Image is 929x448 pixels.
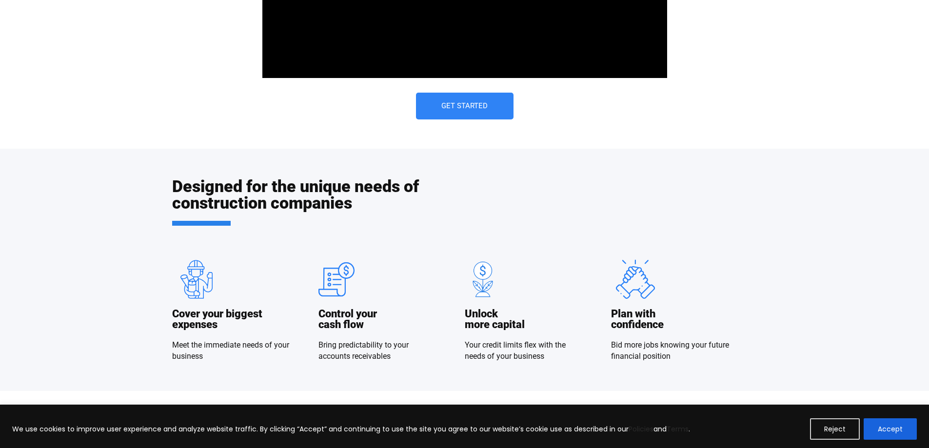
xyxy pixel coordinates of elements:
[864,418,917,440] button: Accept
[810,418,860,440] button: Reject
[12,423,690,435] p: We use cookies to improve user experience and analyze website traffic. By clicking “Accept” and c...
[441,102,488,110] span: Get Started
[611,340,733,362] div: Bid more jobs knowing your future financial position
[629,424,653,434] a: Policies
[465,340,587,362] div: Your credit limits flex with the needs of your business
[172,309,294,330] h3: Cover your biggest expenses
[611,309,664,330] h3: Plan with confidence
[172,340,294,362] div: Meet the immediate needs of your business
[172,178,465,226] h2: Designed for the unique needs of construction companies
[318,309,377,330] h3: Control your cash flow
[667,424,689,434] a: Terms
[465,309,525,330] h3: Unlock more capital
[416,93,514,119] a: Get Started
[318,340,440,362] div: Bring predictability to your accounts receivables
